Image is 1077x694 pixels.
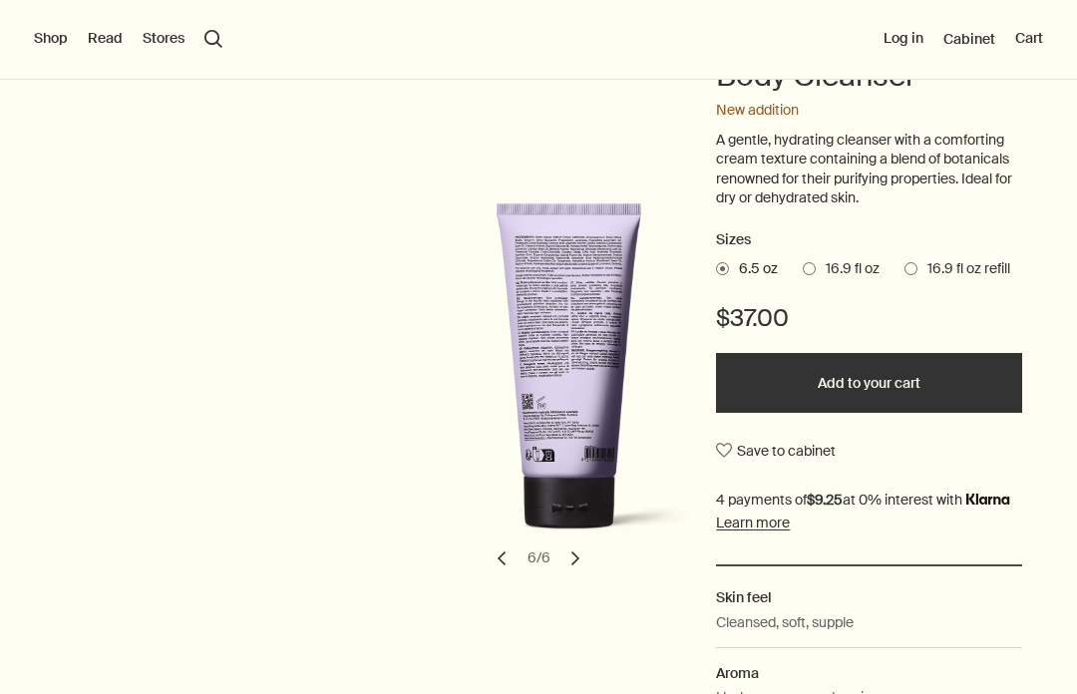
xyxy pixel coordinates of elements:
[404,225,710,531] img: Clove
[410,225,716,531] img: Patchouli
[716,662,1022,684] h2: Aroma
[204,30,222,48] button: Open search
[716,611,854,633] p: Cleansed, soft, supple
[480,536,524,580] button: previous slide
[392,225,698,531] img: Eleos Nourishing Body Cleanser Texture
[716,131,1022,208] p: A gentle, hydrating cleanser with a comforting cream texture containing a blend of botanicals ren...
[398,225,704,531] img: Cedar
[34,29,68,49] button: Shop
[729,259,778,279] span: 6.5 oz
[386,202,692,580] div: Eleos Nourishing Body Cleanser
[1015,29,1043,49] button: Cart
[88,29,123,49] button: Read
[816,259,880,279] span: 16.9 fl oz
[553,536,597,580] button: next slide
[716,228,1022,252] h2: Sizes
[386,202,692,555] img: Eleos Nourishing Body Cleanser in a purple tube.
[716,353,1022,413] button: Add to your cart - $37.00
[917,259,1010,279] span: 16.9 fl oz refill
[943,30,995,48] a: Cabinet
[416,202,722,555] img: Back of Eleos Nourishing Body Cleanser in a purple tube
[716,586,1022,608] h2: Skin feel
[143,29,184,49] button: Stores
[884,29,923,49] button: Log in
[716,302,789,334] span: $37.00
[716,433,836,469] button: Save to cabinet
